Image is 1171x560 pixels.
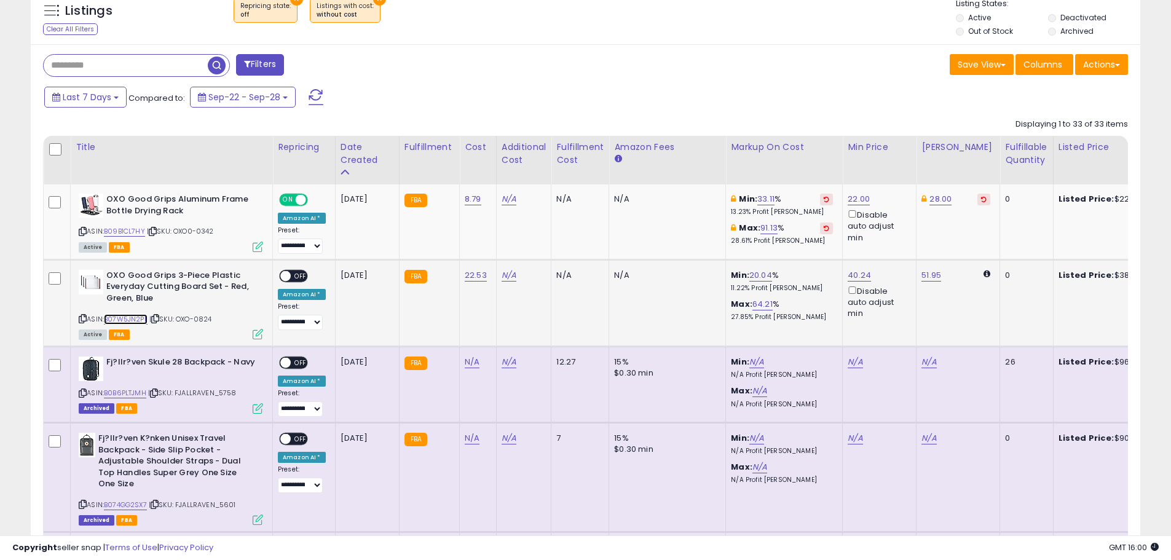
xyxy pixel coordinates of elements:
[76,141,267,154] div: Title
[848,269,871,282] a: 40.24
[731,141,837,154] div: Markup on Cost
[1015,119,1128,130] div: Displaying 1 to 33 of 33 items
[43,23,98,35] div: Clear All Filters
[614,154,621,165] small: Amazon Fees.
[341,194,390,205] div: [DATE]
[79,329,107,340] span: All listings currently available for purchase on Amazon
[614,357,716,368] div: 15%
[1060,12,1106,23] label: Deactivated
[291,434,310,444] span: OFF
[109,242,130,253] span: FBA
[848,208,907,243] div: Disable auto adjust min
[116,403,137,414] span: FBA
[731,299,833,321] div: %
[1005,357,1043,368] div: 26
[278,302,326,330] div: Preset:
[341,270,390,281] div: [DATE]
[465,356,479,368] a: N/A
[752,461,767,473] a: N/A
[104,226,145,237] a: B09B1CL7HY
[240,10,291,19] div: off
[79,270,103,294] img: 31abAlqqyZL._SL40_.jpg
[752,298,773,310] a: 64.21
[465,269,487,282] a: 22.53
[749,269,772,282] a: 20.04
[614,444,716,455] div: $0.30 min
[79,194,103,218] img: 41pQgi723NL._SL40_.jpg
[79,242,107,253] span: All listings currently available for purchase on Amazon
[749,356,764,368] a: N/A
[1075,54,1128,75] button: Actions
[731,432,749,444] b: Min:
[1059,357,1161,368] div: $96.00
[1023,58,1062,71] span: Columns
[502,269,516,282] a: N/A
[1059,141,1165,154] div: Listed Price
[731,269,749,281] b: Min:
[465,141,491,154] div: Cost
[106,357,256,371] b: Fj?llr?ven Skule 28 Backpack - Navy
[278,226,326,254] div: Preset:
[280,195,296,205] span: ON
[848,284,907,320] div: Disable auto adjust min
[968,26,1013,36] label: Out of Stock
[921,195,926,203] i: This overrides the store level Dynamic Max Price for this listing
[79,433,95,457] img: 31u-6W7zWzL._SL40_.jpg
[278,289,326,300] div: Amazon AI *
[98,433,248,493] b: Fj?llr?ven K?nken Unisex Travel Backpack - Side Slip Pocket - Adjustable Shoulder Straps - Dual T...
[278,452,326,463] div: Amazon AI *
[341,433,390,444] div: [DATE]
[317,10,374,19] div: without cost
[116,515,137,526] span: FBA
[731,223,833,245] div: %
[731,356,749,368] b: Min:
[921,141,995,154] div: [PERSON_NAME]
[968,12,991,23] label: Active
[950,54,1014,75] button: Save View
[824,225,829,231] i: Revert to store-level Max Markup
[79,270,263,338] div: ASIN:
[104,500,147,510] a: B074GG2SX7
[341,357,390,368] div: [DATE]
[739,222,760,234] b: Max:
[502,356,516,368] a: N/A
[731,371,833,379] p: N/A Profit [PERSON_NAME]
[848,141,911,154] div: Min Price
[981,196,987,202] i: Revert to store-level Dynamic Max Price
[404,141,454,154] div: Fulfillment
[128,92,185,104] span: Compared to:
[278,376,326,387] div: Amazon AI *
[731,461,752,473] b: Max:
[278,213,326,224] div: Amazon AI *
[1005,433,1043,444] div: 0
[731,224,736,232] i: This overrides the store level max markup for this listing
[502,432,516,444] a: N/A
[1005,141,1047,167] div: Fulfillable Quantity
[614,141,720,154] div: Amazon Fees
[1059,356,1114,368] b: Listed Price:
[848,356,862,368] a: N/A
[731,208,833,216] p: 13.23% Profit [PERSON_NAME]
[404,270,427,283] small: FBA
[278,389,326,417] div: Preset:
[65,2,112,20] h5: Listings
[1109,542,1159,553] span: 2025-10-6 16:00 GMT
[404,433,427,446] small: FBA
[921,269,941,282] a: 51.95
[731,400,833,409] p: N/A Profit [PERSON_NAME]
[79,194,263,251] div: ASIN:
[278,465,326,493] div: Preset:
[731,313,833,321] p: 27.85% Profit [PERSON_NAME]
[190,87,296,108] button: Sep-22 - Sep-28
[731,447,833,455] p: N/A Profit [PERSON_NAME]
[1060,26,1094,36] label: Archived
[731,195,736,203] i: This overrides the store level min markup for this listing
[79,403,114,414] span: Listings that have been deleted from Seller Central
[1059,194,1161,205] div: $22.00
[848,432,862,444] a: N/A
[614,270,716,281] div: N/A
[921,432,936,444] a: N/A
[104,388,146,398] a: B0B6PLTJMH
[731,385,752,396] b: Max:
[731,270,833,293] div: %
